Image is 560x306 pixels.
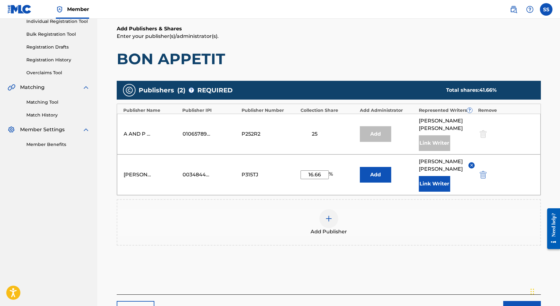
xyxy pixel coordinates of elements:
[56,6,63,13] img: Top Rightsholder
[507,3,520,16] a: Public Search
[467,108,472,113] span: ?
[360,107,416,114] div: Add Administrator
[480,171,487,179] img: 12a2ab48e56ec057fbd8.svg
[26,57,90,63] a: Registration History
[8,126,15,133] img: Member Settings
[26,44,90,50] a: Registration Drafts
[117,33,541,40] p: Enter your publisher(s)/administrator(s).
[8,5,32,14] img: MLC Logo
[242,107,298,114] div: Publisher Number
[419,158,464,173] span: [PERSON_NAME] [PERSON_NAME]
[182,107,238,114] div: Publisher IPI
[360,167,391,183] button: Add
[325,215,333,222] img: add
[26,112,90,118] a: Match History
[419,117,475,132] span: [PERSON_NAME] [PERSON_NAME]
[478,107,534,114] div: Remove
[526,6,534,13] img: help
[419,107,475,114] div: Represented Writers
[26,70,90,76] a: Overclaims Tool
[139,86,174,95] span: Publishers
[177,86,185,95] span: ( 2 )
[301,107,357,114] div: Collection Share
[529,276,560,306] iframe: Chat Widget
[26,141,90,148] a: Member Benefits
[311,228,347,236] span: Add Publisher
[20,84,45,91] span: Matching
[117,49,541,68] h1: BON APPETIT
[26,18,90,25] a: Individual Registration Tool
[123,107,179,114] div: Publisher Name
[542,202,560,255] iframe: Resource Center
[125,86,133,94] img: publishers
[524,3,536,16] div: Help
[510,6,517,13] img: search
[540,3,552,16] div: User Menu
[531,282,534,301] div: Drag
[26,31,90,38] a: Bulk Registration Tool
[446,86,528,94] div: Total shares:
[20,126,65,133] span: Member Settings
[419,176,450,192] button: Link Writer
[479,87,497,93] span: 41.66 %
[67,6,89,13] span: Member
[26,99,90,106] a: Matching Tool
[329,170,334,179] span: %
[189,88,194,93] span: ?
[197,86,233,95] span: REQUIRED
[82,126,90,133] img: expand
[469,163,474,168] img: remove-from-list-button
[117,25,541,33] h6: Add Publishers & Shares
[8,84,15,91] img: Matching
[82,84,90,91] img: expand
